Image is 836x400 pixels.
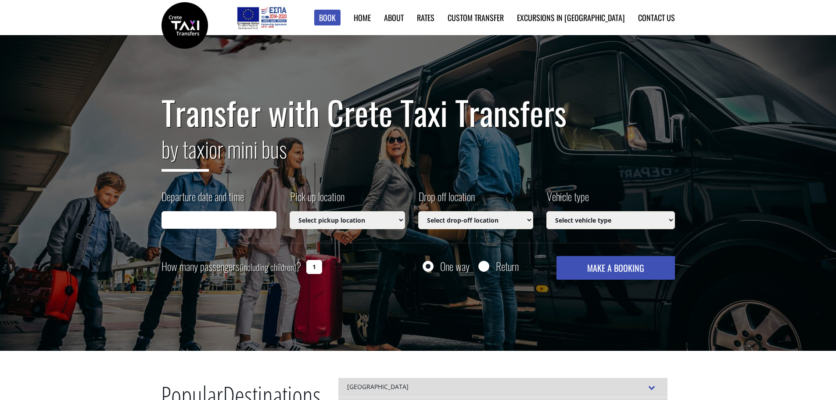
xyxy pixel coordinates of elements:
[161,2,208,49] img: Crete Taxi Transfers | Safe Taxi Transfer Services from to Heraklion Airport, Chania Airport, Ret...
[236,4,288,31] img: e-bannersEUERDF180X90.jpg
[354,12,371,23] a: Home
[161,131,675,178] h2: or mini bus
[418,189,475,211] label: Drop off location
[417,12,434,23] a: Rates
[161,256,301,277] label: How many passengers ?
[546,189,589,211] label: Vehicle type
[161,20,208,29] a: Crete Taxi Transfers | Safe Taxi Transfer Services from to Heraklion Airport, Chania Airport, Ret...
[517,12,625,23] a: Excursions in [GEOGRAPHIC_DATA]
[384,12,404,23] a: About
[161,132,209,172] span: by taxi
[338,378,667,397] div: [GEOGRAPHIC_DATA]
[440,261,470,272] label: One way
[448,12,504,23] a: Custom Transfer
[556,256,675,280] button: MAKE A BOOKING
[240,260,296,274] small: (including children)
[161,94,675,131] h1: Transfer with Crete Taxi Transfers
[290,189,344,211] label: Pick up location
[638,12,675,23] a: Contact us
[496,261,519,272] label: Return
[161,189,244,211] label: Departure date and time
[314,10,341,26] a: Book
